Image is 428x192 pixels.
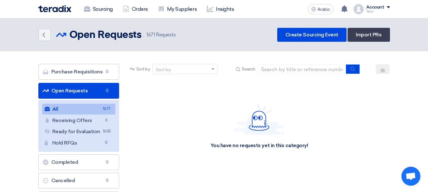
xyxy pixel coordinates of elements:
font: Receiving Offers [52,117,92,123]
font: Yasir [366,9,374,14]
a: Completed0 [38,154,119,170]
button: Arabic [308,4,333,14]
font: Requests [156,32,176,38]
a: Import PRs [348,28,390,42]
font: All [52,106,58,112]
span: 6 [103,117,110,124]
a: Purchase Requisitions0 [38,64,119,80]
a: Open chat [401,167,420,186]
font: My Suppliers [167,6,197,12]
font: 0 [106,160,109,164]
font: Open Requests [51,88,88,94]
font: Ready for Evaluation [52,128,100,134]
font: Arabic [317,7,330,12]
img: Hello [234,104,284,135]
font: Open Requests [69,30,142,40]
span: 1671 [103,106,110,112]
span: 1671 [146,32,155,38]
font: Import PRs [356,32,381,38]
a: Open Requests0 [38,83,119,99]
a: Cancelled0 [38,173,119,189]
img: Teradix logo [38,5,71,12]
span: 1665 [103,128,110,135]
input: Search by title or reference number [258,65,346,74]
font: Account [366,4,384,10]
span: 0 [103,139,110,146]
font: Completed [51,159,78,165]
font: Orders [132,6,148,12]
img: profile_test.png [354,4,364,14]
a: Orders [118,2,153,16]
font: Hold RFQs [52,140,77,146]
font: 0 [106,88,109,93]
font: Purchase Requisitions [51,69,103,75]
font: Search [242,66,255,72]
font: Sourcing [93,6,113,12]
font: Create Sourcing Event [285,32,338,38]
a: Insights [202,2,239,16]
font: Insights [216,6,234,12]
font: 0 [106,69,109,74]
a: My Suppliers [153,2,202,16]
font: Sort by [156,67,171,72]
font: Sort by [136,66,150,72]
a: Sourcing [79,2,118,16]
font: Cancelled [51,177,75,183]
font: You have no requests yet in this category! [210,142,308,148]
font: 0 [106,178,109,183]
